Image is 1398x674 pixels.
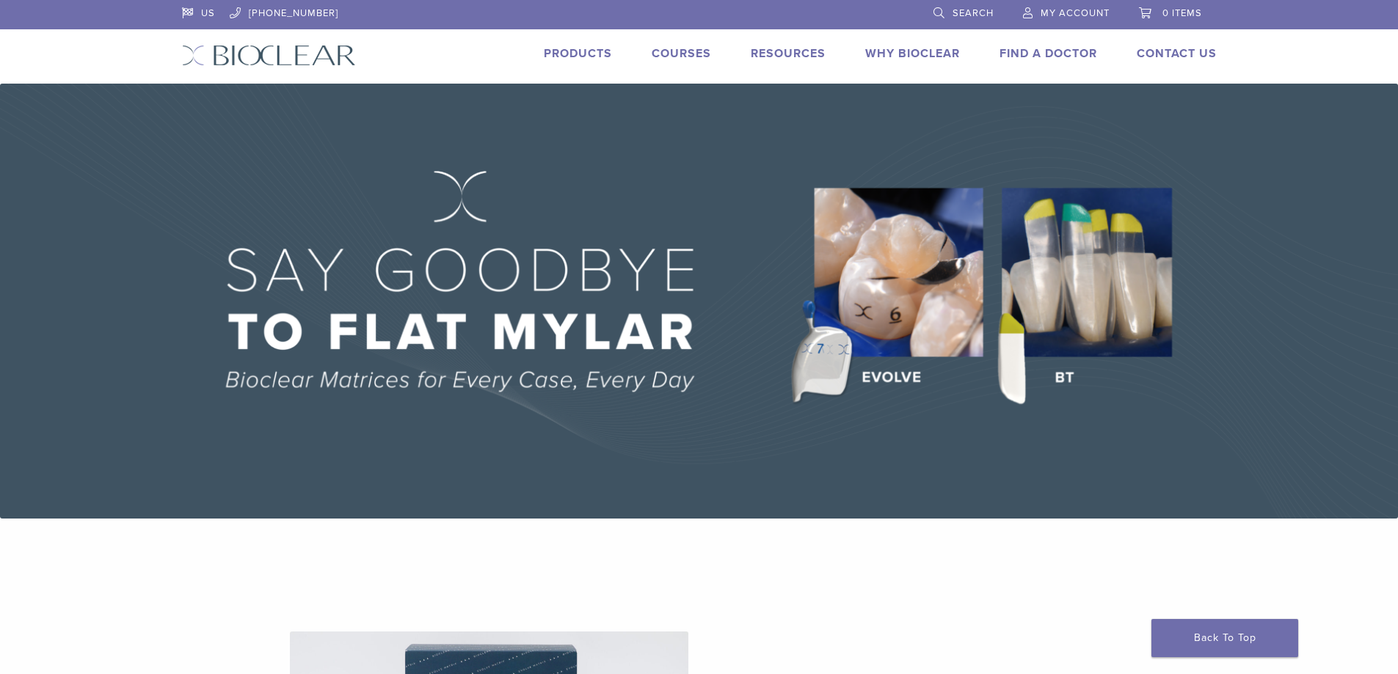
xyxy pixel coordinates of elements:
[1041,7,1110,19] span: My Account
[953,7,994,19] span: Search
[1000,46,1097,61] a: Find A Doctor
[1162,7,1202,19] span: 0 items
[1151,619,1298,657] a: Back To Top
[751,46,826,61] a: Resources
[544,46,612,61] a: Products
[652,46,711,61] a: Courses
[182,45,356,66] img: Bioclear
[1137,46,1217,61] a: Contact Us
[865,46,960,61] a: Why Bioclear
